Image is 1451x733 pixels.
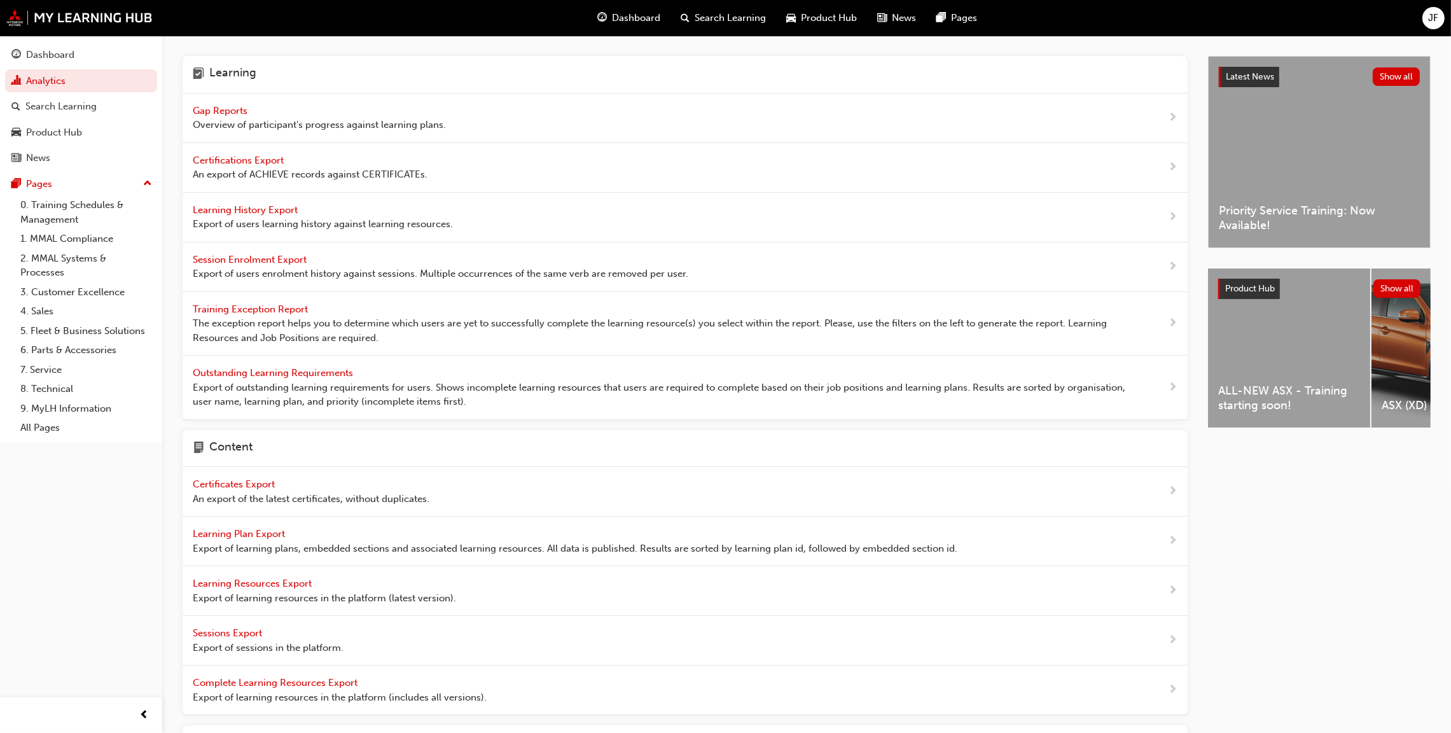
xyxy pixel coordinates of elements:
[209,66,256,83] h4: Learning
[868,5,927,31] a: news-iconNews
[183,517,1188,566] a: Learning Plan Export Export of learning plans, embedded sections and associated learning resource...
[671,5,777,31] a: search-iconSearch Learning
[193,316,1127,345] span: The exception report helps you to determine which users are yet to successfully complete the lear...
[193,440,204,457] span: page-icon
[613,11,661,25] span: Dashboard
[1168,484,1177,499] span: next-icon
[6,10,153,26] img: mmal
[11,50,21,61] span: guage-icon
[1168,209,1177,225] span: next-icon
[777,5,868,31] a: car-iconProduct Hub
[15,360,157,380] a: 7. Service
[193,641,344,655] span: Export of sessions in the platform.
[1168,380,1177,396] span: next-icon
[1168,682,1177,698] span: next-icon
[1168,160,1177,176] span: next-icon
[193,105,250,116] span: Gap Reports
[927,5,988,31] a: pages-iconPages
[1373,279,1421,298] button: Show all
[1168,632,1177,648] span: next-icon
[5,43,157,67] a: Dashboard
[193,367,356,379] span: Outstanding Learning Requirements
[15,321,157,341] a: 5. Fleet & Business Solutions
[193,528,288,540] span: Learning Plan Export
[11,179,21,190] span: pages-icon
[26,48,74,62] div: Dashboard
[193,380,1127,409] span: Export of outstanding learning requirements for users. Shows incomplete learning resources that u...
[1226,71,1274,82] span: Latest News
[193,267,688,281] span: Export of users enrolment history against sessions. Multiple occurrences of the same verb are rem...
[588,5,671,31] a: guage-iconDashboard
[15,340,157,360] a: 6. Parts & Accessories
[193,492,429,506] span: An export of the latest certificates, without duplicates.
[193,591,456,606] span: Export of learning resources in the platform (latest version).
[1422,7,1445,29] button: JF
[5,41,157,172] button: DashboardAnalyticsSearch LearningProduct HubNews
[193,627,265,639] span: Sessions Export
[5,172,157,196] button: Pages
[695,11,767,25] span: Search Learning
[15,399,157,419] a: 9. MyLH Information
[15,195,157,229] a: 0. Training Schedules & Management
[193,677,360,688] span: Complete Learning Resources Export
[193,167,427,182] span: An export of ACHIEVE records against CERTIFICATEs.
[681,10,690,26] span: search-icon
[15,418,157,438] a: All Pages
[1208,56,1431,248] a: Latest NewsShow allPriority Service Training: Now Available!
[183,566,1188,616] a: Learning Resources Export Export of learning resources in the platform (latest version).next-icon
[26,177,52,192] div: Pages
[892,11,917,25] span: News
[15,249,157,283] a: 2. MMAL Systems & Processes
[26,151,50,165] div: News
[11,76,21,87] span: chart-icon
[183,356,1188,420] a: Outstanding Learning Requirements Export of outstanding learning requirements for users. Shows in...
[1168,316,1177,332] span: next-icon
[193,478,277,490] span: Certificates Export
[193,155,286,166] span: Certifications Export
[787,10,796,26] span: car-icon
[878,10,887,26] span: news-icon
[1218,279,1420,299] a: Product HubShow all
[183,143,1188,193] a: Certifications Export An export of ACHIEVE records against CERTIFICATEs.next-icon
[26,125,82,140] div: Product Hub
[193,66,204,83] span: learning-icon
[1218,384,1360,412] span: ALL-NEW ASX - Training starting soon!
[11,153,21,164] span: news-icon
[1168,110,1177,126] span: next-icon
[1429,11,1439,25] span: JF
[802,11,857,25] span: Product Hub
[11,127,21,139] span: car-icon
[183,467,1188,517] a: Certificates Export An export of the latest certificates, without duplicates.next-icon
[1208,269,1370,428] a: ALL-NEW ASX - Training starting soon!
[1373,67,1420,86] button: Show all
[937,10,947,26] span: pages-icon
[183,193,1188,242] a: Learning History Export Export of users learning history against learning resources.next-icon
[598,10,607,26] span: guage-icon
[183,616,1188,666] a: Sessions Export Export of sessions in the platform.next-icon
[193,578,314,589] span: Learning Resources Export
[1168,533,1177,549] span: next-icon
[193,541,957,556] span: Export of learning plans, embedded sections and associated learning resources. All data is publis...
[209,440,253,457] h4: Content
[193,217,453,232] span: Export of users learning history against learning resources.
[193,254,309,265] span: Session Enrolment Export
[15,229,157,249] a: 1. MMAL Compliance
[5,121,157,144] a: Product Hub
[1219,67,1420,87] a: Latest NewsShow all
[183,242,1188,292] a: Session Enrolment Export Export of users enrolment history against sessions. Multiple occurrences...
[193,204,300,216] span: Learning History Export
[11,101,20,113] span: search-icon
[183,666,1188,715] a: Complete Learning Resources Export Export of learning resources in the platform (includes all ver...
[952,11,978,25] span: Pages
[183,292,1188,356] a: Training Exception Report The exception report helps you to determine which users are yet to succ...
[1225,283,1275,294] span: Product Hub
[1219,204,1420,232] span: Priority Service Training: Now Available!
[5,69,157,93] a: Analytics
[140,708,149,723] span: prev-icon
[193,118,446,132] span: Overview of participant's progress against learning plans.
[1168,583,1177,599] span: next-icon
[183,94,1188,143] a: Gap Reports Overview of participant's progress against learning plans.next-icon
[5,146,157,170] a: News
